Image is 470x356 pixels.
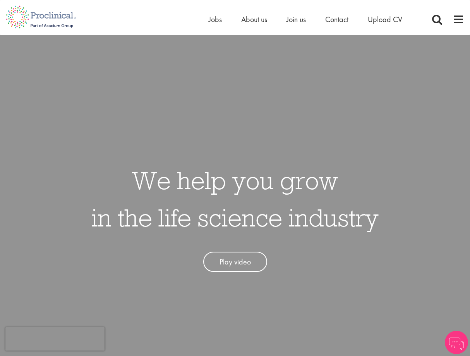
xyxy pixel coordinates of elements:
a: Join us [286,14,306,24]
a: Play video [203,252,267,272]
img: Chatbot [445,331,468,354]
h1: We help you grow in the life science industry [91,162,379,236]
a: Contact [325,14,348,24]
a: About us [241,14,267,24]
a: Jobs [209,14,222,24]
a: Upload CV [368,14,402,24]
